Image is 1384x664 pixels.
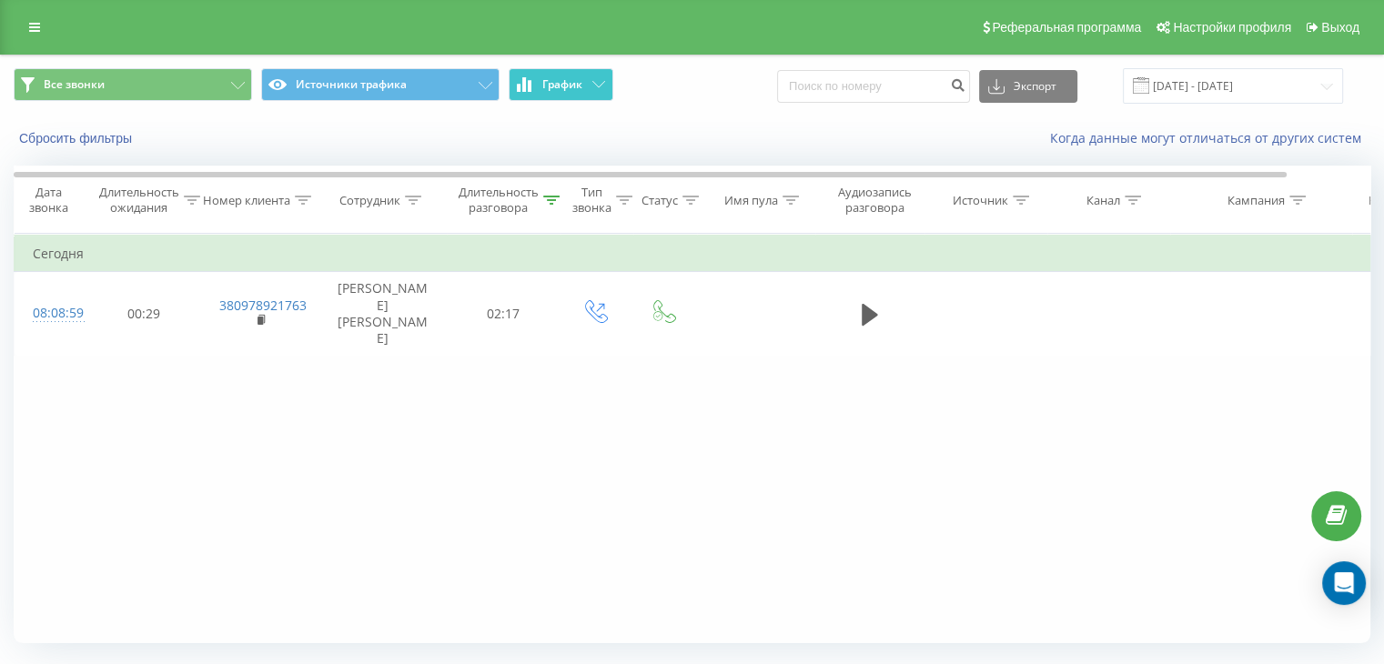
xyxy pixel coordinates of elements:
button: Источники трафика [261,68,500,101]
div: Open Intercom Messenger [1322,561,1366,605]
div: Кампания [1227,193,1285,208]
button: График [509,68,613,101]
span: График [542,78,582,91]
div: Длительность разговора [459,185,539,216]
td: [PERSON_NAME] [PERSON_NAME] [319,272,447,356]
td: 00:29 [87,272,201,356]
div: Аудиозапись разговора [831,185,919,216]
button: Сбросить фильтры [14,130,141,146]
span: Выход [1321,20,1359,35]
div: Имя пула [724,193,778,208]
span: Настройки профиля [1173,20,1291,35]
div: Номер клиента [203,193,290,208]
span: Реферальная программа [992,20,1141,35]
a: Когда данные могут отличаться от других систем [1050,129,1370,146]
div: Сотрудник [339,193,400,208]
div: Дата звонка [15,185,82,216]
span: Все звонки [44,77,105,92]
div: Тип звонка [572,185,611,216]
div: Канал [1086,193,1120,208]
div: Статус [641,193,678,208]
button: Экспорт [979,70,1077,103]
a: 380978921763 [219,297,307,314]
td: 02:17 [447,272,561,356]
div: Длительность ожидания [99,185,179,216]
input: Поиск по номеру [777,70,970,103]
div: 08:08:59 [33,296,69,331]
button: Все звонки [14,68,252,101]
div: Источник [953,193,1008,208]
